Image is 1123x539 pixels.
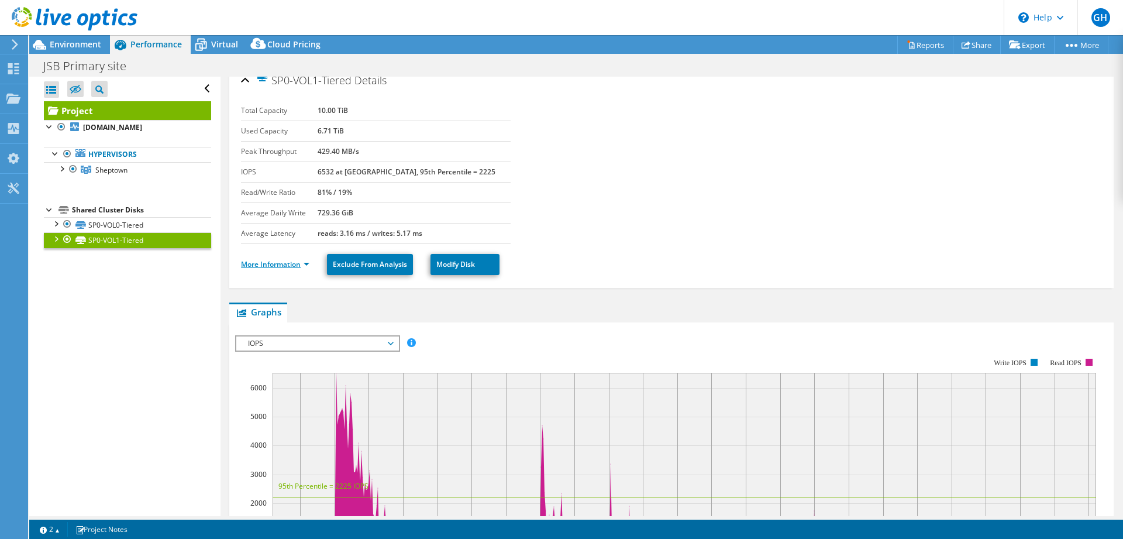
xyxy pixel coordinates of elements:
span: Performance [130,39,182,50]
b: 6.71 TiB [318,126,344,136]
a: 2 [32,522,68,537]
a: Exclude From Analysis [327,254,413,275]
div: Shared Cluster Disks [72,203,211,217]
a: Reports [897,36,953,54]
span: Virtual [211,39,238,50]
span: Cloud Pricing [267,39,321,50]
a: Project Notes [67,522,136,537]
label: Average Latency [241,228,318,239]
b: [DOMAIN_NAME] [83,122,142,132]
span: Sheptown [95,165,128,175]
a: SP0-VOL0-Tiered [44,217,211,232]
text: 95th Percentile = 2225 IOPS [278,481,368,491]
a: Sheptown [44,162,211,177]
b: 6532 at [GEOGRAPHIC_DATA], 95th Percentile = 2225 [318,167,495,177]
b: 429.40 MB/s [318,146,359,156]
text: 2000 [250,498,267,508]
text: 4000 [250,440,267,450]
text: Write IOPS [994,359,1026,367]
b: reads: 3.16 ms / writes: 5.17 ms [318,228,422,238]
label: Average Daily Write [241,207,318,219]
span: GH [1091,8,1110,27]
a: More Information [241,259,309,269]
b: 729.36 GiB [318,208,353,218]
text: 3000 [250,469,267,479]
label: Used Capacity [241,125,318,137]
a: Export [1000,36,1055,54]
text: Read IOPS [1050,359,1082,367]
label: Total Capacity [241,105,318,116]
a: Modify Disk [430,254,500,275]
a: SP0-VOL1-Tiered [44,232,211,248]
svg: \n [1018,12,1029,23]
label: Peak Throughput [241,146,318,157]
a: Hypervisors [44,147,211,162]
span: SP0-VOL1-Tiered [256,73,352,87]
a: Share [953,36,1001,54]
a: Project [44,101,211,120]
label: IOPS [241,166,318,178]
label: Read/Write Ratio [241,187,318,198]
span: Environment [50,39,101,50]
a: [DOMAIN_NAME] [44,120,211,135]
text: 6000 [250,383,267,393]
span: Details [354,73,387,87]
b: 10.00 TiB [318,105,348,115]
a: More [1054,36,1108,54]
b: 81% / 19% [318,187,352,197]
h1: JSB Primary site [38,60,144,73]
span: IOPS [242,337,392,351]
span: Graphs [235,306,281,318]
text: 5000 [250,411,267,421]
